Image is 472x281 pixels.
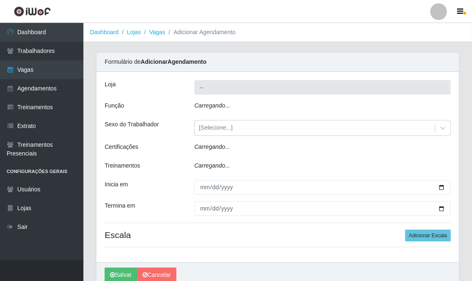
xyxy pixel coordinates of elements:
[105,101,124,110] label: Função
[194,143,230,150] i: Carregando...
[141,58,206,65] strong: Adicionar Agendamento
[105,161,140,170] label: Treinamentos
[105,120,159,129] label: Sexo do Trabalhador
[105,180,128,189] label: Inicia em
[14,6,51,17] img: CoreUI Logo
[90,29,119,35] a: Dashboard
[405,230,451,241] button: Adicionar Escala
[105,80,115,89] label: Loja
[127,29,141,35] a: Lojas
[194,201,451,216] input: 00/00/0000
[194,102,230,109] i: Carregando...
[83,23,472,42] nav: breadcrumb
[165,28,236,37] li: Adicionar Agendamento
[194,162,230,169] i: Carregando...
[105,201,135,210] label: Termina em
[96,53,459,72] div: Formulário de
[105,230,451,240] h4: Escala
[194,180,451,195] input: 00/00/0000
[149,29,166,35] a: Vagas
[199,124,233,133] div: [Selecione...]
[105,143,138,151] label: Certificações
